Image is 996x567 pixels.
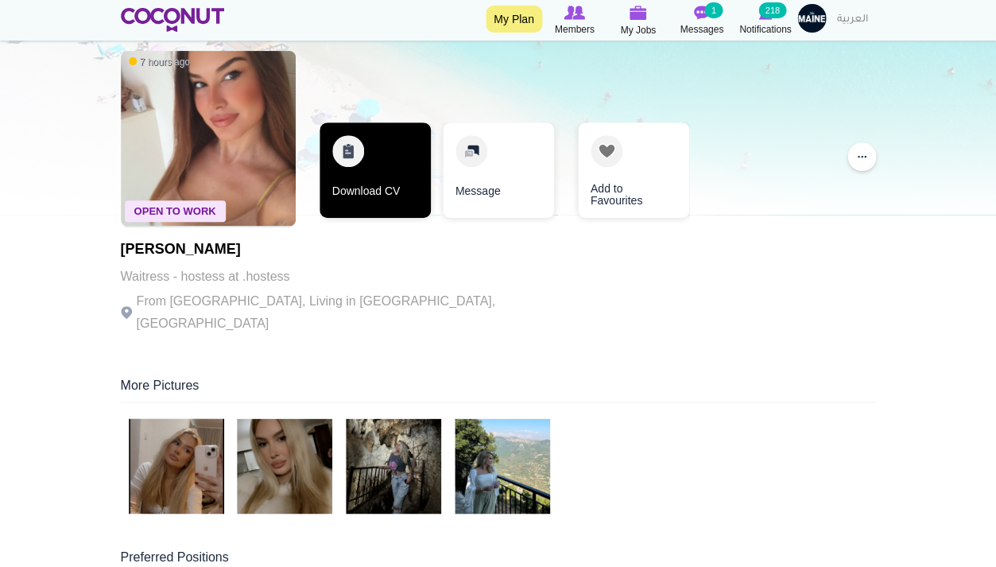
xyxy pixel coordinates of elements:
[704,2,722,18] small: 1
[758,6,772,20] img: Notifications
[443,122,554,218] a: Message
[564,6,584,20] img: Browse Members
[121,8,225,32] img: Home
[847,142,876,171] button: ...
[554,21,594,37] span: Members
[320,122,431,218] a: Download CV
[121,242,558,258] h1: [PERSON_NAME]
[129,56,190,69] span: 7 hours ago
[620,22,656,38] span: My Jobs
[758,2,785,18] small: 218
[566,122,677,226] div: 3 / 3
[125,200,226,222] span: Open To Work
[486,6,542,33] a: My Plan
[680,21,723,37] span: Messages
[630,6,647,20] img: My Jobs
[694,6,710,20] img: Messages
[121,377,876,402] div: More Pictures
[121,290,558,335] p: From [GEOGRAPHIC_DATA], Living in [GEOGRAPHIC_DATA], [GEOGRAPHIC_DATA]
[320,122,431,226] div: 1 / 3
[443,122,554,226] div: 2 / 3
[121,266,558,288] p: Waitress - hostess at .hostess
[578,122,689,218] a: Add to Favourites
[739,21,791,37] span: Notifications
[607,4,670,38] a: My Jobs My Jobs
[543,4,607,37] a: Browse Members Members
[670,4,734,37] a: Messages Messages 1
[734,4,797,37] a: Notifications Notifications 218
[829,4,876,36] a: العربية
